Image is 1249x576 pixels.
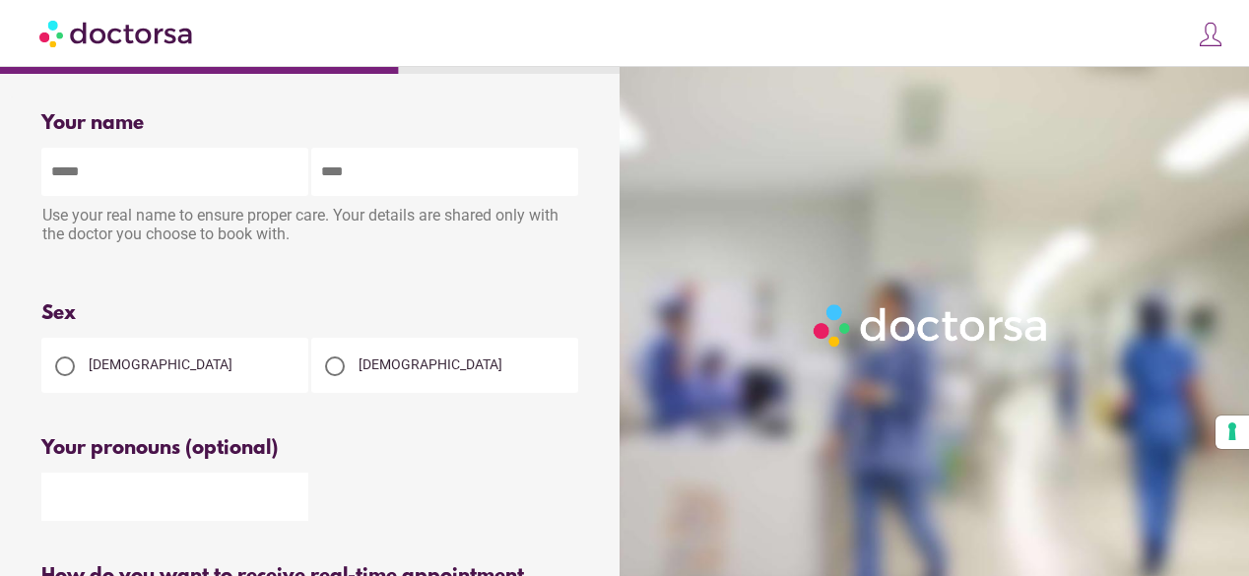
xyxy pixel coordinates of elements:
button: Your consent preferences for tracking technologies [1216,416,1249,449]
span: [DEMOGRAPHIC_DATA] [89,356,232,372]
div: Use your real name to ensure proper care. Your details are shared only with the doctor you choose... [41,196,581,258]
img: Doctorsa.com [39,11,195,55]
img: Logo-Doctorsa-trans-White-partial-flat.png [807,297,1057,353]
div: Sex [41,302,581,325]
img: icons8-customer-100.png [1197,21,1224,48]
div: Your name [41,112,581,135]
div: Your pronouns (optional) [41,437,581,460]
span: [DEMOGRAPHIC_DATA] [359,356,502,372]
